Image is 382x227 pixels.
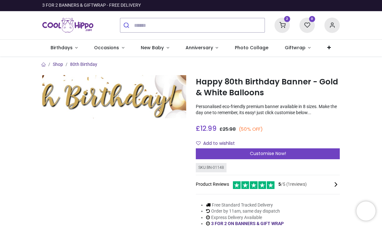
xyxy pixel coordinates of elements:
[51,44,73,51] span: Birthdays
[206,202,296,208] li: Free Standard Tracked Delivery
[284,16,290,22] sup: 2
[278,181,307,188] span: /5 ( 1 reviews)
[42,75,186,118] img: Happy 80th Birthday Banner - Gold & White Balloons
[42,16,93,34] img: Cool Hippo
[53,62,63,67] a: Shop
[196,141,201,145] i: Add to wishlist
[276,40,319,56] a: Giftwrap
[42,40,86,56] a: Birthdays
[285,44,306,51] span: Giftwrap
[186,44,213,51] span: Anniversary
[196,180,340,189] div: Product Reviews
[239,126,263,133] small: (50% OFF)
[177,40,227,56] a: Anniversary
[120,18,134,32] button: Submit
[309,16,315,22] sup: 0
[141,44,164,51] span: New Baby
[196,124,217,133] span: £
[70,62,97,67] a: 80th Birthday
[299,22,315,27] a: 0
[42,2,141,9] div: 3 FOR 2 BANNERS & GIFTWRAP - FREE DELIVERY
[42,16,93,34] a: Logo of Cool Hippo
[223,126,236,132] span: 25.98
[196,163,227,172] div: SKU: BN-01148
[200,124,217,133] span: 12.99
[205,2,340,9] iframe: Customer reviews powered by Trustpilot
[211,221,284,226] a: 3 FOR 2 ON BANNERS & GIFT WRAP
[86,40,133,56] a: Occasions
[196,104,340,116] p: Personalised eco-friendly premium banner available in 8 sizes. Make the day one to remember, its ...
[356,201,376,221] iframe: Brevo live chat
[133,40,178,56] a: New Baby
[235,44,268,51] span: Photo Collage
[206,215,296,221] li: Express Delivery Available
[275,22,290,27] a: 2
[206,208,296,215] li: Order by 11am, same day dispatch
[94,44,119,51] span: Occasions
[196,138,240,149] button: Add to wishlistAdd to wishlist
[219,126,236,132] span: £
[278,182,281,187] span: 5
[196,76,340,98] h1: Happy 80th Birthday Banner - Gold & White Balloons
[250,150,286,157] span: Customise Now!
